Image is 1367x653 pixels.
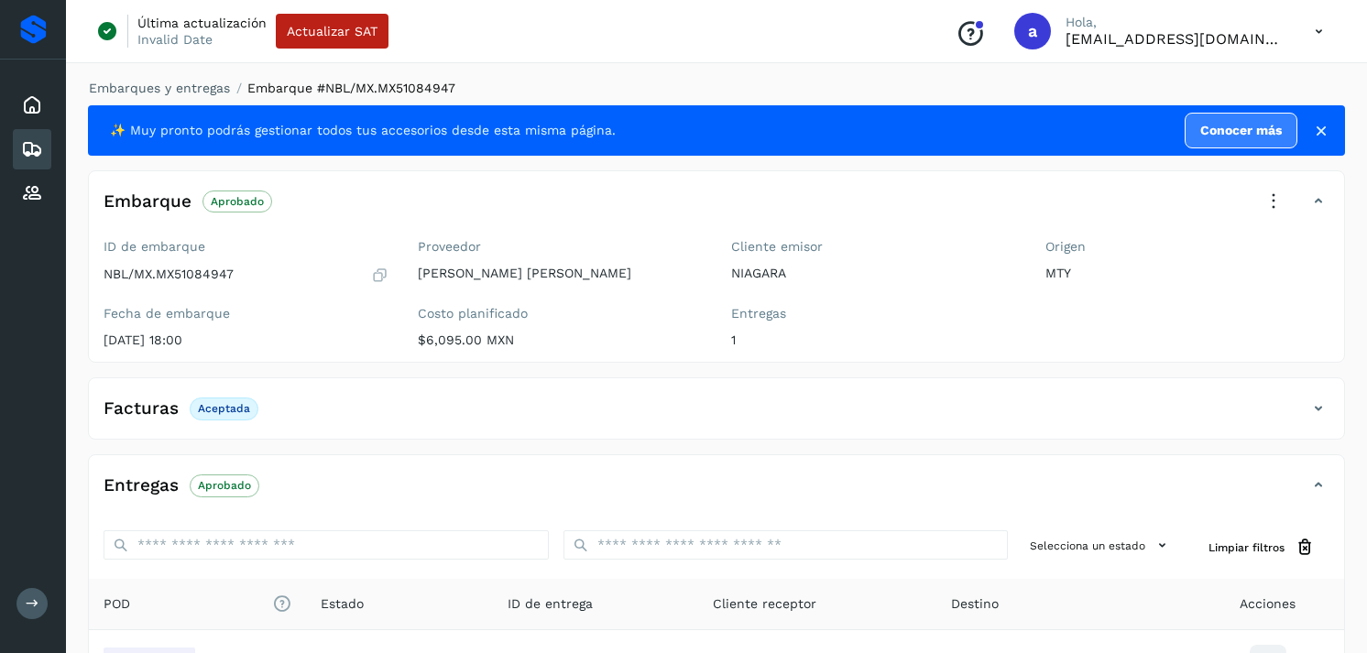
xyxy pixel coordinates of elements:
span: Limpiar filtros [1208,539,1285,556]
p: 1 [731,332,1016,348]
div: Inicio [13,85,51,125]
p: $6,095.00 MXN [418,332,703,348]
label: Entregas [731,306,1016,321]
h4: Facturas [104,398,179,419]
label: Costo planificado [418,306,703,321]
p: [PERSON_NAME] [PERSON_NAME] [418,266,703,281]
p: Aprobado [198,479,251,492]
label: Cliente emisor [731,239,1016,255]
span: Acciones [1240,594,1296,614]
nav: breadcrumb [88,79,1345,98]
span: ✨ Muy pronto podrás gestionar todos tus accesorios desde esta misma página. [110,121,616,140]
p: Aceptada [198,402,250,415]
div: EntregasAprobado [89,470,1344,516]
a: Conocer más [1185,113,1297,148]
div: Embarques [13,129,51,169]
p: [DATE] 18:00 [104,332,388,348]
p: alejperez@niagarawater.com [1066,30,1285,48]
a: Embarques y entregas [89,81,230,95]
p: Última actualización [137,15,267,31]
span: ID de entrega [508,594,593,614]
div: Proveedores [13,173,51,213]
p: Aprobado [211,195,264,208]
label: Origen [1045,239,1330,255]
span: Actualizar SAT [287,25,377,38]
label: Proveedor [418,239,703,255]
label: ID de embarque [104,239,388,255]
div: FacturasAceptada [89,393,1344,439]
span: Estado [321,594,364,614]
span: Cliente receptor [713,594,816,614]
p: Hola, [1066,15,1285,30]
h4: Entregas [104,475,179,496]
div: EmbarqueAprobado [89,186,1344,232]
h4: Embarque [104,191,191,212]
span: Destino [951,594,999,614]
span: POD [104,594,291,614]
button: Actualizar SAT [276,14,388,49]
p: NIAGARA [731,266,1016,281]
p: NBL/MX.MX51084947 [104,267,234,282]
label: Fecha de embarque [104,306,388,321]
button: Selecciona un estado [1023,530,1179,560]
p: Invalid Date [137,31,213,48]
button: Limpiar filtros [1194,530,1329,564]
p: MTY [1045,266,1330,281]
span: Embarque #NBL/MX.MX51084947 [247,81,455,95]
